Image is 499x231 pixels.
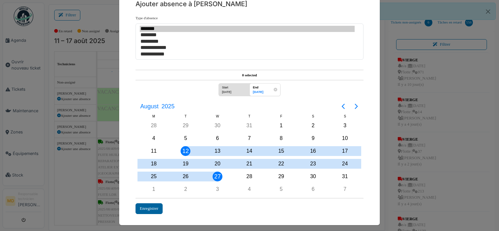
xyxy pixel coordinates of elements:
div: Tuesday, August 12, 2025 [181,146,190,156]
div: Enregistrer [136,203,163,214]
div: Saturday, August 23, 2025 [308,159,318,169]
div: M [138,114,170,119]
div: Monday, September 1, 2025 [149,184,159,194]
div: [DATE] [220,90,243,96]
div: Sunday, September 7, 2025 [340,184,350,194]
div: Monday, August 4, 2025 [149,133,159,143]
div: Wednesday, August 13, 2025 [213,146,222,156]
div: F [265,114,297,119]
div: Wednesday, August 27, 2025 [213,172,222,181]
div: W [201,114,233,119]
button: Previous page [337,100,350,113]
div: Wednesday, September 3, 2025 [213,184,222,194]
div: Wednesday, August 6, 2025 [213,133,222,143]
div: Start [220,83,243,90]
div: Tuesday, September 2, 2025 [181,184,190,194]
div: Friday, August 29, 2025 [276,172,286,181]
div: Sunday, August 31, 2025 [340,172,350,181]
div: Sunday, August 3, 2025 [340,121,350,131]
div: Friday, August 8, 2025 [276,133,286,143]
div: Friday, August 22, 2025 [276,159,286,169]
span: August [139,100,160,112]
div: Sunday, August 10, 2025 [340,133,350,143]
div: Monday, August 18, 2025 [149,159,159,169]
div: Saturday, August 9, 2025 [308,133,318,143]
div: Today, Friday, August 15, 2025 [276,146,286,156]
button: Next page [350,100,363,113]
div: Monday, August 25, 2025 [149,172,159,181]
div: S [329,114,361,119]
div: T [233,114,266,119]
div: Tuesday, August 26, 2025 [181,172,190,181]
div: Friday, September 5, 2025 [276,184,286,194]
div: Sunday, August 17, 2025 [340,146,350,156]
div: Monday, July 28, 2025 [149,121,159,131]
div: T [170,114,202,119]
div: Tuesday, July 29, 2025 [181,121,190,131]
div: Wednesday, July 30, 2025 [213,121,222,131]
div: Monday, August 11, 2025 [149,146,159,156]
div: Thursday, August 14, 2025 [244,146,254,156]
div: S [297,114,329,119]
div: Thursday, August 21, 2025 [244,159,254,169]
div: Thursday, August 7, 2025 [244,133,254,143]
span: 2025 [160,100,176,112]
div: Saturday, September 6, 2025 [308,184,318,194]
div: [DATE] [251,90,274,96]
button: August2025 [136,100,179,112]
label: Type d'absence [136,15,158,21]
div: Sunday, August 24, 2025 [340,159,350,169]
div: Friday, August 1, 2025 [276,121,286,131]
div: Saturday, August 30, 2025 [308,172,318,181]
div: 0 selected [136,70,363,81]
div: End [251,83,274,90]
div: Saturday, August 2, 2025 [308,121,318,131]
div: Thursday, September 4, 2025 [244,184,254,194]
div: Tuesday, August 5, 2025 [181,133,190,143]
div: Tuesday, August 19, 2025 [181,159,190,169]
div: Thursday, July 31, 2025 [244,121,254,131]
div: Saturday, August 16, 2025 [308,146,318,156]
div: Wednesday, August 20, 2025 [213,159,222,169]
div: Thursday, August 28, 2025 [244,172,254,181]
